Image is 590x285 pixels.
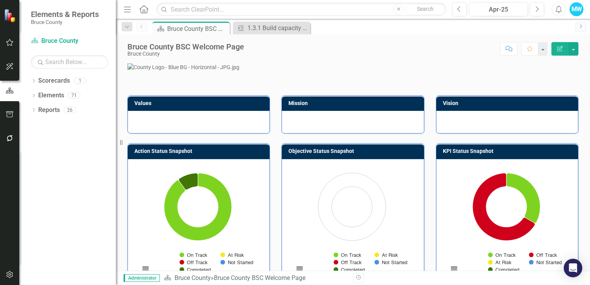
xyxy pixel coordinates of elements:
[38,76,70,85] a: Scorecards
[529,260,561,265] button: Show Not Started
[134,148,266,154] h3: Action Status Snapshot
[529,252,557,258] button: Show Off Track
[127,51,244,57] div: Bruce County
[179,173,198,190] path: Completed, 1.
[31,55,108,69] input: Search Below...
[127,63,578,71] img: County Logo - Blue BG - Horizontal - JPG.jpg
[175,274,211,282] a: Bruce County
[164,173,232,241] path: On Track, 9.
[31,19,99,25] small: Bruce County
[290,165,415,281] div: Chart. Highcharts interactive chart.
[68,92,80,99] div: 71
[136,165,261,281] div: Chart. Highcharts interactive chart.
[417,6,434,12] span: Search
[564,259,582,277] div: Open Intercom Messenger
[156,3,446,16] input: Search ClearPoint...
[180,267,211,273] button: Show Completed
[220,260,253,265] button: Show Not Started
[471,5,525,14] div: Apr-25
[469,2,528,16] button: Apr-25
[134,100,266,106] h3: Values
[124,274,160,282] span: Administrator
[334,260,361,265] button: Show Off Track
[38,106,60,115] a: Reports
[136,165,260,281] svg: Interactive chart
[235,23,308,33] a: 1.3.1 Build capacity and integrate the Cultural Action Plan across departments.
[167,24,228,34] div: Bruce County BSC Welcome Page
[178,179,186,190] path: Not Started , 0.
[31,37,108,46] a: Bruce County
[214,274,305,282] div: Bruce County BSC Welcome Page
[570,2,583,16] button: MW
[248,23,308,33] div: 1.3.1 Build capacity and integrate the Cultural Action Plan across departments.
[375,252,398,258] button: Show At Risk
[488,252,516,258] button: Show On Track
[31,10,99,19] span: Elements & Reports
[449,264,459,275] button: View chart menu, Chart
[288,100,420,106] h3: Mission
[180,252,207,258] button: Show On Track
[74,78,86,84] div: 1
[382,260,407,265] text: Not Started
[443,100,574,106] h3: Vision
[288,148,420,154] h3: Objective Status Snapshot
[488,260,511,265] button: Show At Risk
[4,8,18,22] img: ClearPoint Strategy
[334,267,365,273] button: Show Completed
[64,107,76,113] div: 26
[290,165,414,281] svg: Interactive chart
[444,165,570,281] div: Chart. Highcharts interactive chart.
[164,274,347,283] div: »
[180,260,207,265] button: Show Off Track
[488,267,519,273] button: Show Completed
[375,260,407,265] button: Show Not Started
[220,252,244,258] button: Show At Risk
[536,260,561,265] text: Not Started
[294,264,305,275] button: View chart menu, Chart
[406,4,444,15] button: Search
[443,148,574,154] h3: KPI Status Snapshot
[140,264,151,275] button: View chart menu, Chart
[334,252,361,258] button: Show On Track
[127,42,244,51] div: Bruce County BSC Welcome Page
[444,165,568,281] svg: Interactive chart
[38,91,64,100] a: Elements
[473,173,535,241] path: Off Track, 4.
